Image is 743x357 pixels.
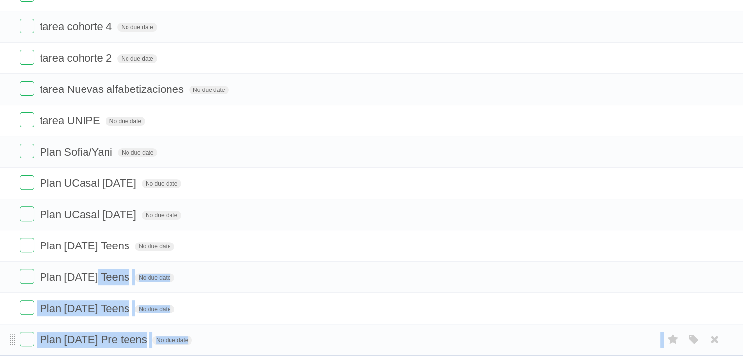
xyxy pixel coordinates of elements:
span: No due date [152,336,192,345]
span: No due date [106,117,145,126]
span: No due date [135,305,174,313]
span: tarea cohorte 4 [40,21,114,33]
label: Done [20,112,34,127]
label: Done [20,269,34,284]
label: Done [20,206,34,221]
label: Done [20,81,34,96]
span: tarea UNIPE [40,114,103,127]
label: Done [20,332,34,346]
span: Plan [DATE] Teens [40,271,132,283]
label: Done [20,19,34,33]
span: Plan Sofia/Yani [40,146,115,158]
label: Star task [664,332,682,348]
span: No due date [135,273,174,282]
span: Plan [DATE] Teens [40,302,132,314]
span: No due date [142,211,181,220]
span: No due date [189,86,229,94]
span: No due date [117,23,157,32]
span: No due date [118,148,157,157]
span: No due date [117,54,157,63]
label: Done [20,50,34,65]
span: tarea cohorte 2 [40,52,114,64]
label: Done [20,300,34,315]
span: tarea Nuevas alfabetizaciones [40,83,186,95]
label: Done [20,144,34,158]
label: Done [20,238,34,252]
span: Plan [DATE] Pre teens [40,334,149,346]
label: Done [20,175,34,190]
span: Plan UCasal [DATE] [40,208,139,221]
span: Plan UCasal [DATE] [40,177,139,189]
span: No due date [142,179,181,188]
span: No due date [135,242,174,251]
span: Plan [DATE] Teens [40,240,132,252]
